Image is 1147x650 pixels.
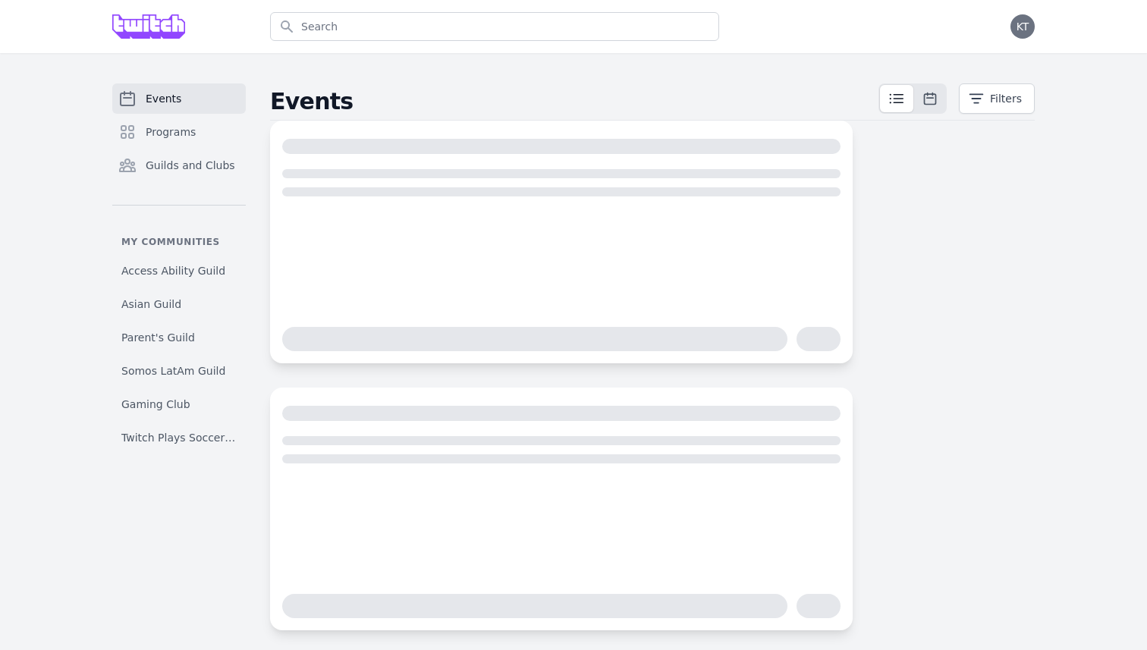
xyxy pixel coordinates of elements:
a: Asian Guild [112,290,246,318]
a: Programs [112,117,246,147]
p: My communities [112,236,246,248]
a: Access Ability Guild [112,257,246,284]
a: Parent's Guild [112,324,246,351]
a: Gaming Club [112,391,246,418]
a: Twitch Plays Soccer Club [112,424,246,451]
button: KT [1010,14,1035,39]
a: Somos LatAm Guild [112,357,246,385]
span: Parent's Guild [121,330,195,345]
span: Twitch Plays Soccer Club [121,430,237,445]
span: Programs [146,124,196,140]
img: Grove [112,14,185,39]
a: Events [112,83,246,114]
span: Guilds and Clubs [146,158,235,173]
h2: Events [270,88,878,115]
button: Filters [959,83,1035,114]
nav: Sidebar [112,83,246,451]
span: Access Ability Guild [121,263,225,278]
input: Search [270,12,719,41]
span: Asian Guild [121,297,181,312]
span: Events [146,91,181,106]
span: KT [1017,21,1029,32]
a: Guilds and Clubs [112,150,246,181]
span: Somos LatAm Guild [121,363,225,378]
span: Gaming Club [121,397,190,412]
